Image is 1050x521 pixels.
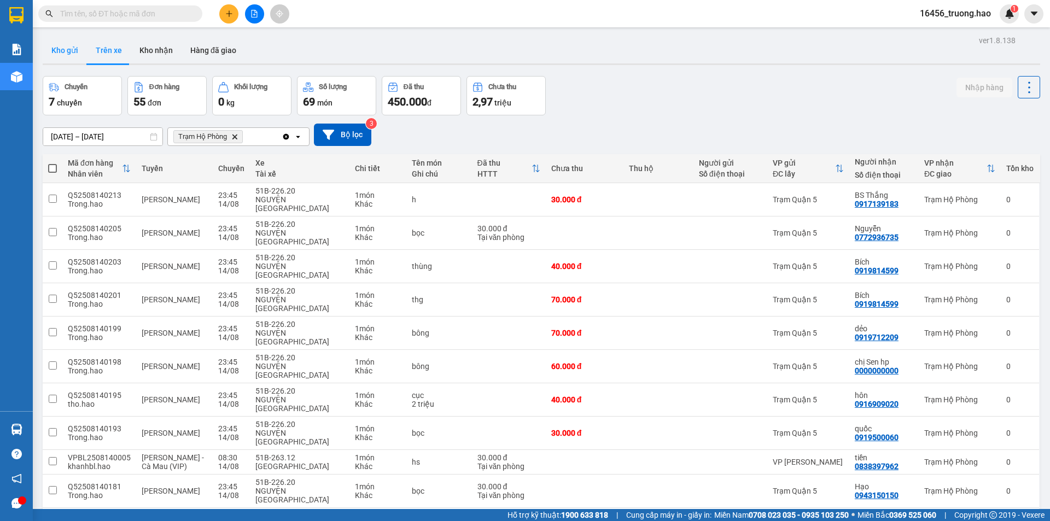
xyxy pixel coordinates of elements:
[773,262,844,271] div: Trạm Quận 5
[477,159,532,167] div: Đã thu
[142,195,200,204] span: [PERSON_NAME]
[924,229,995,237] div: Trạm Hộ Phòng
[924,362,995,371] div: Trạm Hộ Phòng
[270,4,289,24] button: aim
[68,257,131,266] div: Q52508140203
[11,44,22,55] img: solution-icon
[255,320,344,329] div: 51B-226.20
[218,266,244,275] div: 14/08
[551,262,619,271] div: 40.000 đ
[11,449,22,459] span: question-circle
[924,169,987,178] div: ĐC giao
[255,220,344,229] div: 51B-226.20
[1006,362,1034,371] div: 0
[355,333,401,342] div: Khác
[355,200,401,208] div: Khác
[68,324,131,333] div: Q52508140199
[303,95,315,108] span: 69
[355,257,401,266] div: 1 món
[255,195,344,213] div: NGUYỆN [GEOGRAPHIC_DATA]
[255,478,344,487] div: 51B-226.20
[924,295,995,304] div: Trạm Hộ Phòng
[68,424,131,433] div: Q52508140193
[699,159,762,167] div: Người gửi
[250,10,258,17] span: file-add
[276,10,283,17] span: aim
[355,453,401,462] div: 1 món
[404,83,424,91] div: Đã thu
[68,400,131,408] div: tho.hao
[989,511,997,519] span: copyright
[551,362,619,371] div: 60.000 đ
[255,353,344,362] div: 51B-226.20
[355,164,401,173] div: Chi tiết
[1006,329,1034,337] div: 0
[924,458,995,466] div: Trạm Hộ Phòng
[218,358,244,366] div: 23:45
[855,157,913,166] div: Người nhận
[57,98,82,107] span: chuyến
[855,462,899,471] div: 0838397962
[412,362,466,371] div: bông
[218,324,244,333] div: 23:45
[911,7,1000,20] span: 16456_truong.hao
[68,453,131,462] div: VPBL2508140005
[889,511,936,519] strong: 0369 525 060
[231,133,238,140] svg: Delete
[255,429,344,446] div: NGUYỆN [GEOGRAPHIC_DATA]
[924,195,995,204] div: Trạm Hộ Phòng
[412,329,466,337] div: bông
[1006,262,1034,271] div: 0
[855,333,899,342] div: 0919712209
[855,433,899,442] div: 0919500060
[855,453,913,462] div: tiền
[749,511,849,519] strong: 0708 023 035 - 0935 103 250
[142,262,200,271] span: [PERSON_NAME]
[477,453,540,462] div: 30.000 đ
[355,424,401,433] div: 1 món
[773,329,844,337] div: Trạm Quận 5
[68,169,122,178] div: Nhân viên
[924,429,995,437] div: Trạm Hộ Phòng
[218,333,244,342] div: 14/08
[507,509,608,521] span: Hỗ trợ kỹ thuật:
[773,487,844,495] div: Trạm Quận 5
[412,229,466,237] div: bọc
[255,229,344,246] div: NGUYỆN [GEOGRAPHIC_DATA]
[773,229,844,237] div: Trạm Quận 5
[65,83,87,91] div: Chuyến
[218,200,244,208] div: 14/08
[629,164,687,173] div: Thu hộ
[68,224,131,233] div: Q52508140205
[218,453,244,462] div: 08:30
[855,482,913,491] div: Hạo
[142,295,200,304] span: [PERSON_NAME]
[477,482,540,491] div: 30.000 đ
[173,130,243,143] span: Trạm Hộ Phòng, close by backspace
[142,229,200,237] span: [PERSON_NAME]
[855,358,913,366] div: chị Sen hp
[551,195,619,204] div: 30.000 đ
[1006,195,1034,204] div: 0
[218,257,244,266] div: 23:45
[355,266,401,275] div: Khác
[43,128,162,145] input: Select a date range.
[255,420,344,429] div: 51B-226.20
[956,78,1012,97] button: Nhập hàng
[855,300,899,308] div: 0919814599
[699,169,762,178] div: Số điện thoại
[1029,9,1039,19] span: caret-down
[1006,295,1034,304] div: 0
[388,95,427,108] span: 450.000
[855,391,913,400] div: hôn
[551,395,619,404] div: 40.000 đ
[1024,4,1043,24] button: caret-down
[979,34,1016,46] div: ver 1.8.138
[477,169,532,178] div: HTTT
[1006,487,1034,495] div: 0
[218,391,244,400] div: 23:45
[218,462,244,471] div: 14/08
[142,329,200,337] span: [PERSON_NAME]
[218,366,244,375] div: 14/08
[355,358,401,366] div: 1 món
